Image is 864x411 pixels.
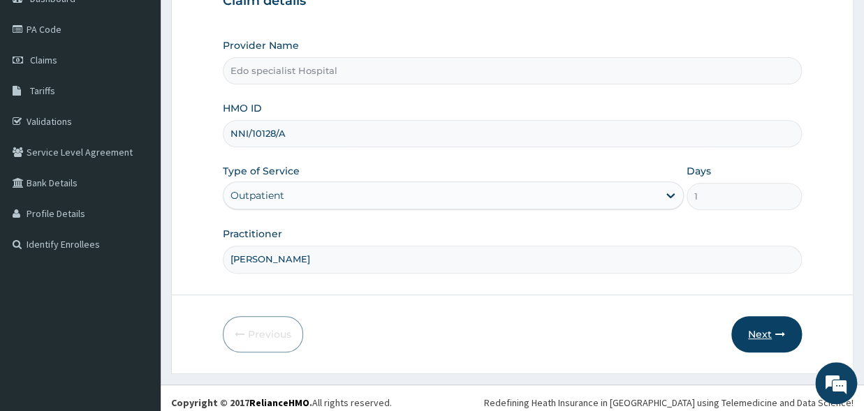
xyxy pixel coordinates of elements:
label: Days [687,164,711,178]
a: RelianceHMO [249,396,309,409]
label: Type of Service [223,164,300,178]
div: Outpatient [230,188,284,202]
label: Provider Name [223,38,299,52]
button: Next [731,316,802,352]
div: Redefining Heath Insurance in [GEOGRAPHIC_DATA] using Telemedicine and Data Science! [484,396,854,410]
span: Tariffs [30,84,55,97]
strong: Copyright © 2017 . [171,396,312,409]
label: HMO ID [223,101,262,115]
input: Enter HMO ID [223,120,802,147]
button: Previous [223,316,303,352]
input: Enter Name [223,246,802,273]
span: Claims [30,54,57,66]
label: Practitioner [223,227,282,241]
